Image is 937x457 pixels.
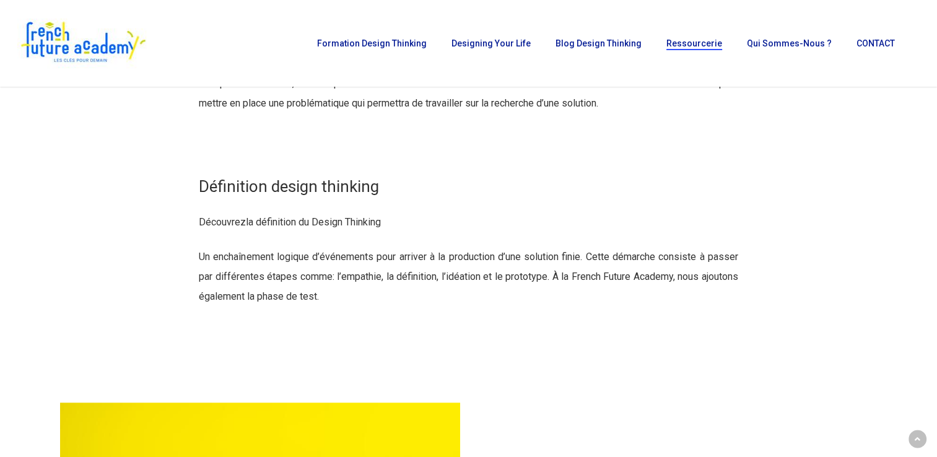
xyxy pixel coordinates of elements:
[741,39,838,48] a: Qui sommes-nous ?
[660,39,728,48] a: Ressourcerie
[199,175,738,198] h3: Définition design thinking
[850,39,901,48] a: CONTACT
[246,216,381,228] a: la définition du Design Thinking
[199,216,381,228] span: Découvrez
[666,38,722,48] span: Ressourcerie
[445,39,537,48] a: Designing Your Life
[17,19,148,68] img: French Future Academy
[549,39,648,48] a: Blog Design Thinking
[199,251,738,302] span: Un enchaînement logique d’événements pour arriver à la production d’une solution finie. Cette dém...
[317,38,427,48] span: Formation Design Thinking
[747,38,832,48] span: Qui sommes-nous ?
[856,38,895,48] span: CONTACT
[451,38,531,48] span: Designing Your Life
[311,39,433,48] a: Formation Design Thinking
[556,38,642,48] span: Blog Design Thinking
